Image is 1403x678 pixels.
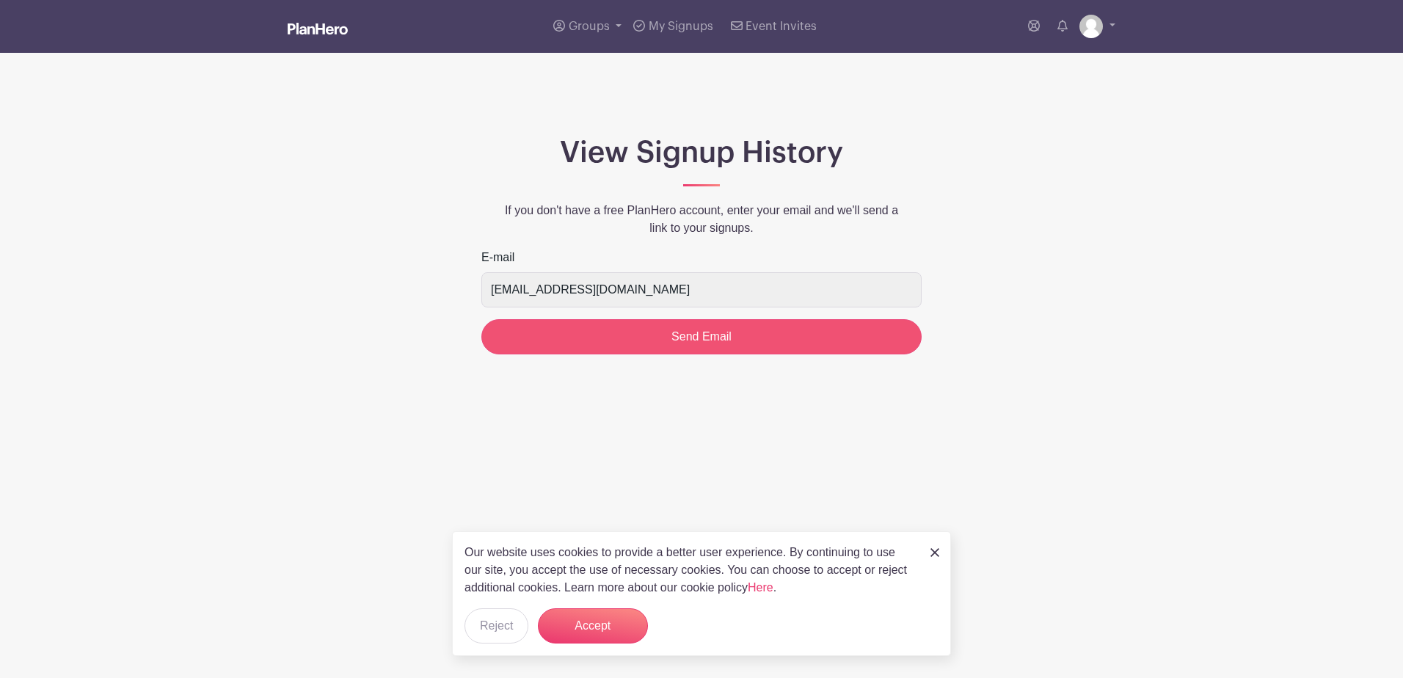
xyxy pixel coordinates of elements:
img: close_button-5f87c8562297e5c2d7936805f587ecaba9071eb48480494691a3f1689db116b3.svg [930,548,939,557]
button: Reject [464,608,528,644]
label: E-mail [481,249,514,266]
input: e.g. julie@eventco.com [481,272,922,307]
span: Event Invites [746,21,817,32]
span: Groups [569,21,610,32]
img: logo_white-6c42ec7e38ccf1d336a20a19083b03d10ae64f83f12c07503d8b9e83406b4c7d.svg [288,23,348,34]
h1: View Signup History [481,135,922,170]
button: Accept [538,608,648,644]
span: My Signups [649,21,713,32]
a: Here [748,581,773,594]
p: Our website uses cookies to provide a better user experience. By continuing to use our site, you ... [464,544,915,597]
img: default-ce2991bfa6775e67f084385cd625a349d9dcbb7a52a09fb2fda1e96e2d18dcdb.png [1079,15,1103,38]
p: If you don't have a free PlanHero account, enter your email and we'll send a link to your signups. [481,202,922,237]
input: Send Email [481,319,922,354]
